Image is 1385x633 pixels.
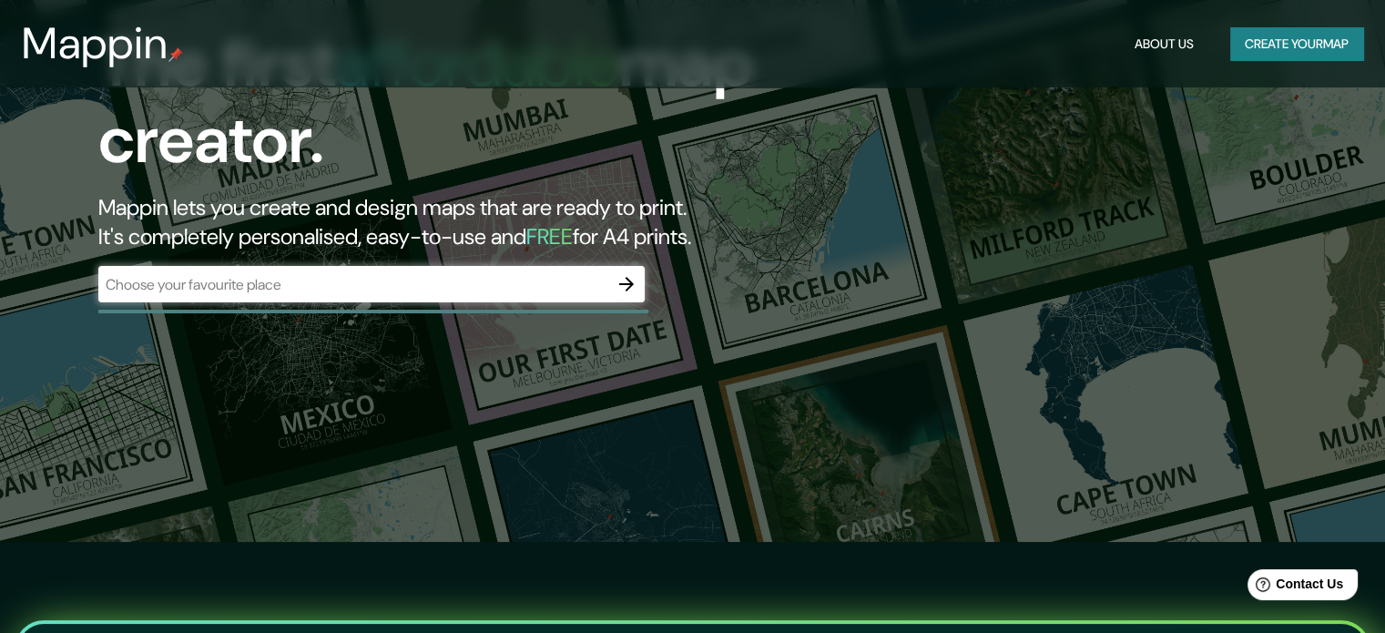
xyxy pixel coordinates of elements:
[1127,27,1201,61] button: About Us
[98,193,791,251] h2: Mappin lets you create and design maps that are ready to print. It's completely personalised, eas...
[98,26,791,193] h1: The first map creator.
[1223,562,1365,613] iframe: Help widget launcher
[526,222,573,250] h5: FREE
[1230,27,1363,61] button: Create yourmap
[22,18,168,69] h3: Mappin
[168,47,183,62] img: mappin-pin
[98,274,608,295] input: Choose your favourite place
